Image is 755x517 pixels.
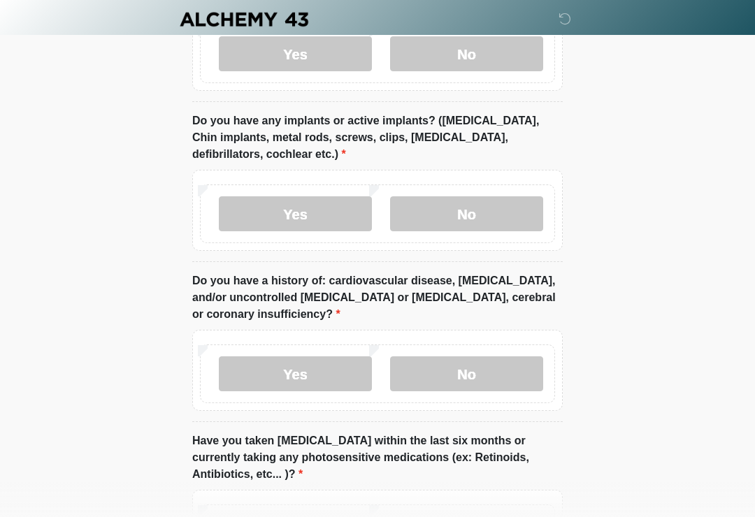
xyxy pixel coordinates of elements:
img: Alchemy 43 Logo [178,10,310,28]
label: No [390,356,543,391]
label: Do you have any implants or active implants? ([MEDICAL_DATA], Chin implants, metal rods, screws, ... [192,112,563,163]
label: No [390,196,543,231]
label: Have you taken [MEDICAL_DATA] within the last six months or currently taking any photosensitive m... [192,432,563,483]
label: Yes [219,196,372,231]
label: Do you have a history of: cardiovascular disease, [MEDICAL_DATA], and/or uncontrolled [MEDICAL_DA... [192,272,563,323]
label: Yes [219,356,372,391]
label: Yes [219,36,372,71]
label: No [390,36,543,71]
